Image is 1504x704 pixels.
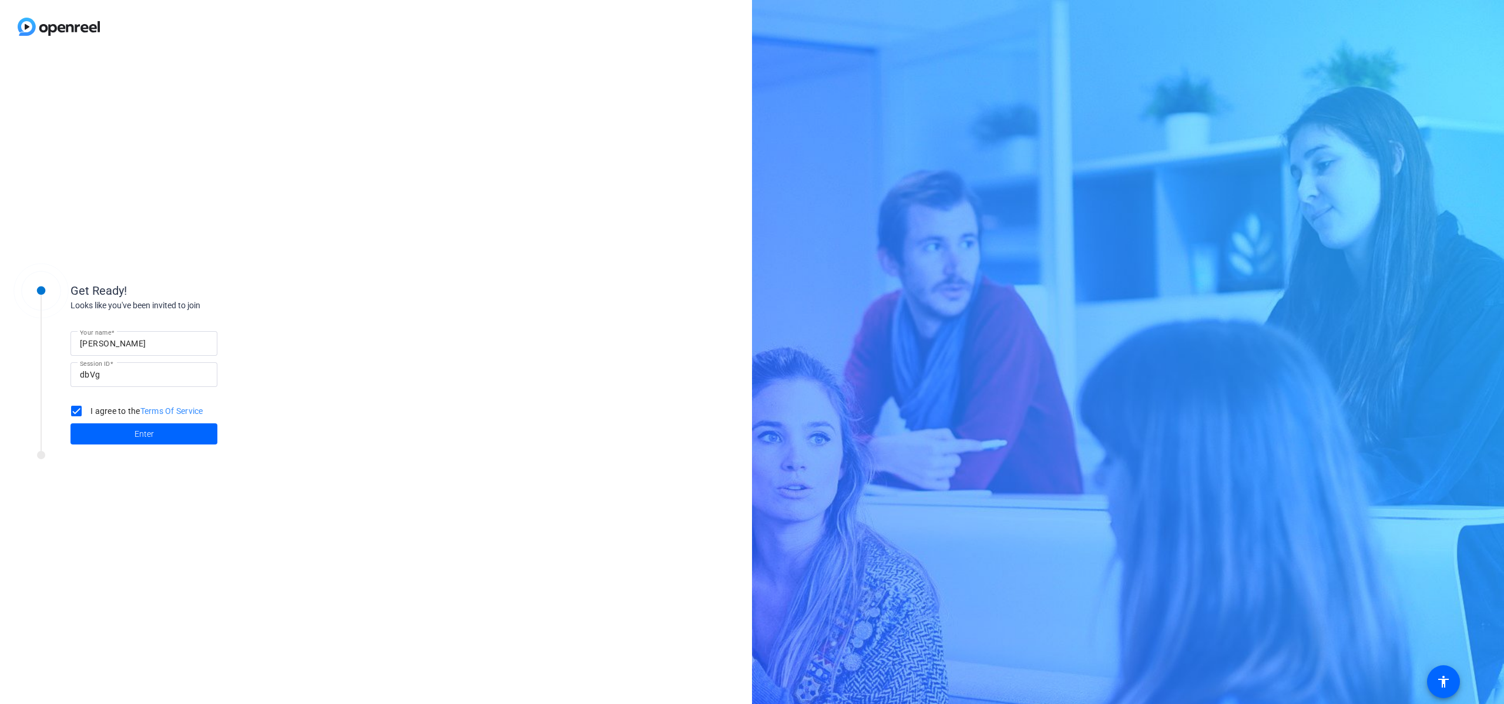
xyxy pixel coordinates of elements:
a: Terms Of Service [140,406,203,416]
mat-label: Your name [80,329,111,336]
mat-label: Session ID [80,360,110,367]
span: Enter [135,428,154,440]
div: Looks like you've been invited to join [70,299,305,312]
button: Enter [70,423,217,444]
label: I agree to the [88,405,203,417]
div: Get Ready! [70,282,305,299]
mat-icon: accessibility [1436,675,1451,689]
